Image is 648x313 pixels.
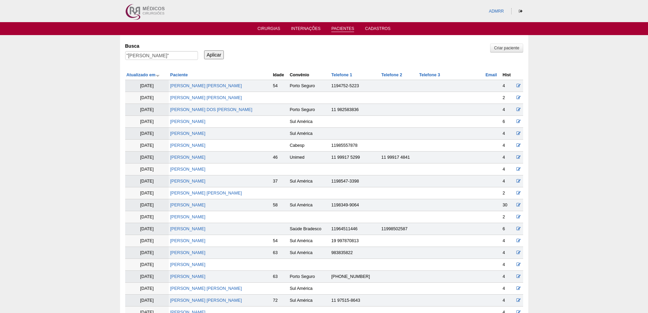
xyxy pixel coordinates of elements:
td: 4 [501,295,514,307]
td: 4 [501,152,514,163]
td: [DATE] [125,247,169,259]
td: Sul América [288,199,330,211]
a: [PERSON_NAME] [170,274,205,279]
a: [PERSON_NAME] [170,143,205,148]
td: 4 [501,80,514,92]
td: [DATE] [125,116,169,128]
td: 11964511446 [330,223,380,235]
td: [DATE] [125,223,169,235]
i: Sair [519,9,522,13]
td: 46 [271,152,288,163]
td: Sul América [288,128,330,140]
td: [DATE] [125,128,169,140]
a: [PERSON_NAME] [170,119,205,124]
a: Cadastros [365,26,391,33]
a: [PERSON_NAME] [PERSON_NAME] [170,191,242,195]
td: 2 [501,211,514,223]
td: [DATE] [125,235,169,247]
td: 4 [501,140,514,152]
a: Internações [291,26,321,33]
td: 1198547-3398 [330,175,380,187]
a: [PERSON_NAME] [170,131,205,136]
label: Busca [125,43,198,49]
a: [PERSON_NAME] DOS [PERSON_NAME] [170,107,252,112]
a: Telefone 2 [381,73,402,77]
td: Sul América [288,295,330,307]
td: 6 [501,116,514,128]
a: [PERSON_NAME] [170,250,205,255]
td: 37 [271,175,288,187]
td: [DATE] [125,283,169,295]
a: Telefone 1 [331,73,352,77]
td: [PHONE_NUMBER] [330,271,380,283]
td: Sul América [288,283,330,295]
td: [DATE] [125,259,169,271]
a: [PERSON_NAME] [PERSON_NAME] [170,83,242,88]
a: [PERSON_NAME] [170,155,205,160]
td: [DATE] [125,140,169,152]
a: [PERSON_NAME] [170,179,205,184]
td: 4 [501,247,514,259]
td: [DATE] [125,104,169,116]
th: Hist [501,70,514,80]
a: Pacientes [331,26,354,32]
td: 1198349-9064 [330,199,380,211]
a: ADMRR [489,9,504,14]
td: 4 [501,128,514,140]
td: 4 [501,163,514,175]
a: [PERSON_NAME] [170,226,205,231]
td: 11 982583836 [330,104,380,116]
img: ordem crescente [155,73,160,78]
td: [DATE] [125,295,169,307]
td: 63 [271,247,288,259]
th: Convênio [288,70,330,80]
a: Email [485,73,497,77]
td: 983835822 [330,247,380,259]
td: 2 [501,92,514,104]
a: [PERSON_NAME] [170,167,205,172]
td: [DATE] [125,199,169,211]
a: [PERSON_NAME] [170,238,205,243]
a: Telefone 3 [419,73,440,77]
td: [DATE] [125,211,169,223]
td: [DATE] [125,175,169,187]
a: [PERSON_NAME] [170,262,205,267]
a: Paciente [170,73,188,77]
td: Saúde Bradesco [288,223,330,235]
td: Sul América [288,247,330,259]
td: 4 [501,235,514,247]
a: [PERSON_NAME] [PERSON_NAME] [170,95,242,100]
td: 4 [501,283,514,295]
a: [PERSON_NAME] [170,203,205,207]
td: 58 [271,199,288,211]
a: Criar paciente [490,44,523,52]
td: 4 [501,104,514,116]
td: 54 [271,235,288,247]
td: 11 99917 4841 [380,152,418,163]
td: 19 997870813 [330,235,380,247]
td: 2 [501,187,514,199]
td: Sul América [288,175,330,187]
td: [DATE] [125,163,169,175]
a: [PERSON_NAME] [170,215,205,219]
td: 4 [501,175,514,187]
input: Aplicar [204,50,224,59]
td: [DATE] [125,80,169,92]
td: 30 [501,199,514,211]
td: 11 99917 5299 [330,152,380,163]
td: 63 [271,271,288,283]
td: Sul América [288,235,330,247]
td: [DATE] [125,271,169,283]
td: [DATE] [125,92,169,104]
td: Porto Seguro [288,80,330,92]
td: 11998502587 [380,223,418,235]
a: Cirurgias [257,26,280,33]
a: [PERSON_NAME] [PERSON_NAME] [170,286,242,291]
td: Cabesp [288,140,330,152]
td: Porto Seguro [288,104,330,116]
td: 4 [501,259,514,271]
a: Atualizado em [127,73,160,77]
td: 54 [271,80,288,92]
th: Idade [271,70,288,80]
td: 11 97515-8643 [330,295,380,307]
